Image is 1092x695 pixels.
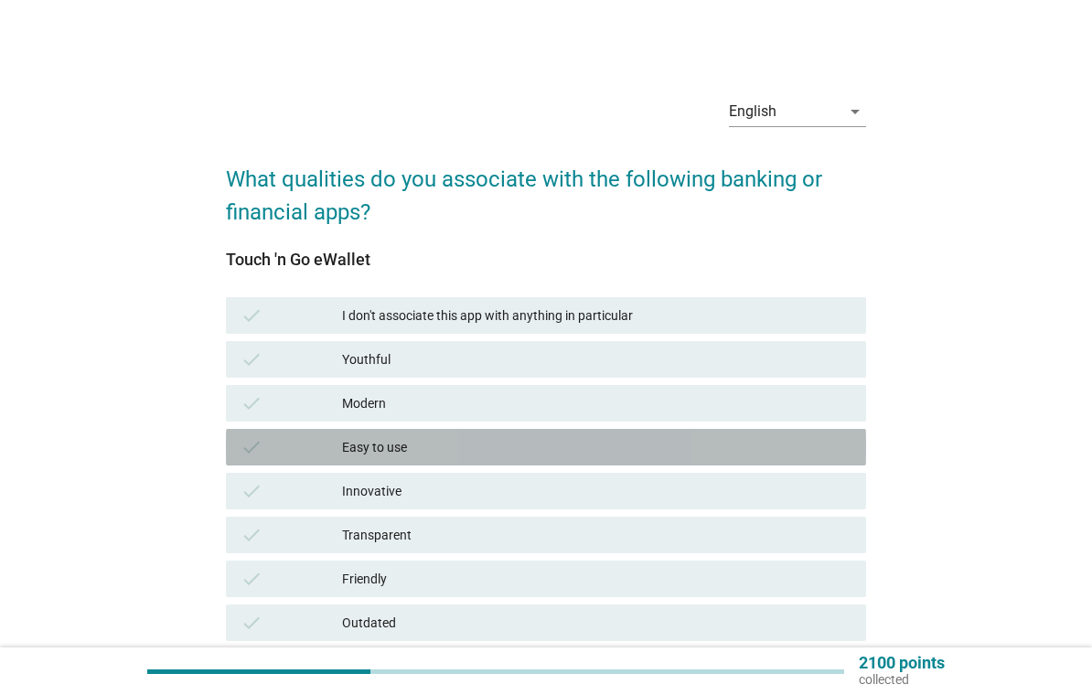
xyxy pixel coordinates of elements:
i: check [241,612,262,634]
div: Outdated [342,612,851,634]
div: Easy to use [342,436,851,458]
i: arrow_drop_down [844,101,866,123]
i: check [241,392,262,414]
div: Friendly [342,568,851,590]
div: Innovative [342,480,851,502]
h2: What qualities do you associate with the following banking or financial apps? [226,144,866,229]
i: check [241,348,262,370]
p: 2100 points [859,655,945,671]
div: Touch 'n Go eWallet [226,247,866,272]
i: check [241,305,262,326]
i: check [241,568,262,590]
div: Youthful [342,348,851,370]
div: I don't associate this app with anything in particular [342,305,851,326]
p: collected [859,671,945,688]
i: check [241,524,262,546]
div: Modern [342,392,851,414]
div: English [729,103,776,120]
i: check [241,480,262,502]
i: check [241,436,262,458]
div: Transparent [342,524,851,546]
